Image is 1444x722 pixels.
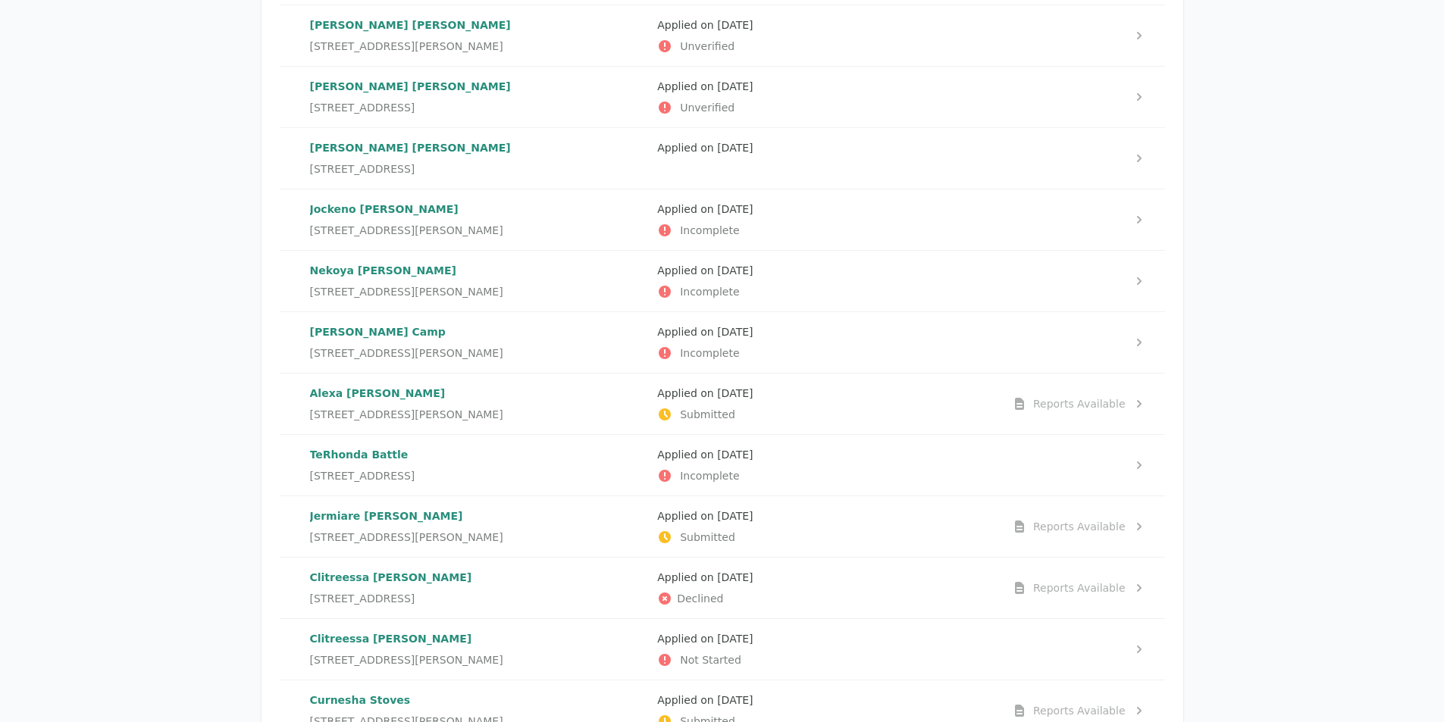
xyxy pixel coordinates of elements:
time: [DATE] [717,326,753,338]
span: [STREET_ADDRESS] [310,468,415,483]
a: Jockeno [PERSON_NAME][STREET_ADDRESS][PERSON_NAME]Applied on [DATE]Incomplete [280,189,1165,250]
time: [DATE] [717,571,753,583]
a: Clitreessa [PERSON_NAME][STREET_ADDRESS][PERSON_NAME]Applied on [DATE]Not Started [280,619,1165,680]
p: [PERSON_NAME] Camp [310,324,646,339]
div: Reports Available [1033,396,1126,411]
span: [STREET_ADDRESS] [310,100,415,115]
p: Unverified [657,100,993,115]
span: [STREET_ADDRESS][PERSON_NAME] [310,530,503,545]
p: TeRhonda Battle [310,447,646,462]
time: [DATE] [717,203,753,215]
span: [STREET_ADDRESS] [310,591,415,606]
time: [DATE] [717,264,753,277]
time: [DATE] [717,510,753,522]
p: Applied on [657,631,993,646]
a: Jermiare [PERSON_NAME][STREET_ADDRESS][PERSON_NAME]Applied on [DATE]SubmittedReports Available [280,496,1165,557]
span: [STREET_ADDRESS][PERSON_NAME] [310,407,503,422]
p: Applied on [657,324,993,339]
p: Applied on [657,447,993,462]
span: [STREET_ADDRESS] [310,161,415,177]
p: Incomplete [657,468,993,483]
a: TeRhonda Battle[STREET_ADDRESS]Applied on [DATE]Incomplete [280,435,1165,495]
p: Submitted [657,530,993,545]
p: Applied on [657,140,993,155]
p: Jermiare [PERSON_NAME] [310,508,646,524]
p: [PERSON_NAME] [PERSON_NAME] [310,17,646,33]
div: Reports Available [1033,519,1126,534]
p: Incomplete [657,345,993,361]
p: Nekoya [PERSON_NAME] [310,263,646,278]
a: Clitreessa [PERSON_NAME][STREET_ADDRESS]Applied on [DATE]DeclinedReports Available [280,558,1165,618]
p: [PERSON_NAME] [PERSON_NAME] [310,140,646,155]
a: [PERSON_NAME] [PERSON_NAME][STREET_ADDRESS]Applied on [DATE] [280,128,1165,189]
div: Reports Available [1033,703,1126,718]
div: Reports Available [1033,580,1126,595]
span: [STREET_ADDRESS][PERSON_NAME] [310,284,503,299]
p: Unverified [657,39,993,54]
p: Not Started [657,652,993,667]
p: Submitted [657,407,993,422]
a: [PERSON_NAME] [PERSON_NAME][STREET_ADDRESS]Applied on [DATE]Unverified [280,67,1165,127]
time: [DATE] [717,80,753,92]
time: [DATE] [717,694,753,706]
p: Applied on [657,17,993,33]
span: [STREET_ADDRESS][PERSON_NAME] [310,345,503,361]
time: [DATE] [717,19,753,31]
p: Jockeno [PERSON_NAME] [310,202,646,217]
p: Applied on [657,508,993,524]
p: Incomplete [657,223,993,238]
p: Curnesha Stoves [310,692,646,708]
p: Applied on [657,202,993,217]
a: [PERSON_NAME] Camp[STREET_ADDRESS][PERSON_NAME]Applied on [DATE]Incomplete [280,312,1165,373]
p: Applied on [657,386,993,401]
p: Declined [657,591,993,606]
p: Applied on [657,79,993,94]
p: Incomplete [657,284,993,299]
p: Alexa [PERSON_NAME] [310,386,646,401]
span: [STREET_ADDRESS][PERSON_NAME] [310,652,503,667]
span: [STREET_ADDRESS][PERSON_NAME] [310,223,503,238]
a: Nekoya [PERSON_NAME][STREET_ADDRESS][PERSON_NAME]Applied on [DATE]Incomplete [280,251,1165,311]
a: [PERSON_NAME] [PERSON_NAME][STREET_ADDRESS][PERSON_NAME]Applied on [DATE]Unverified [280,5,1165,66]
time: [DATE] [717,633,753,645]
p: Applied on [657,692,993,708]
p: Applied on [657,263,993,278]
p: Clitreessa [PERSON_NAME] [310,631,646,646]
time: [DATE] [717,449,753,461]
time: [DATE] [717,142,753,154]
a: Alexa [PERSON_NAME][STREET_ADDRESS][PERSON_NAME]Applied on [DATE]SubmittedReports Available [280,374,1165,434]
p: [PERSON_NAME] [PERSON_NAME] [310,79,646,94]
time: [DATE] [717,387,753,399]
p: Applied on [657,570,993,585]
p: Clitreessa [PERSON_NAME] [310,570,646,585]
span: [STREET_ADDRESS][PERSON_NAME] [310,39,503,54]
